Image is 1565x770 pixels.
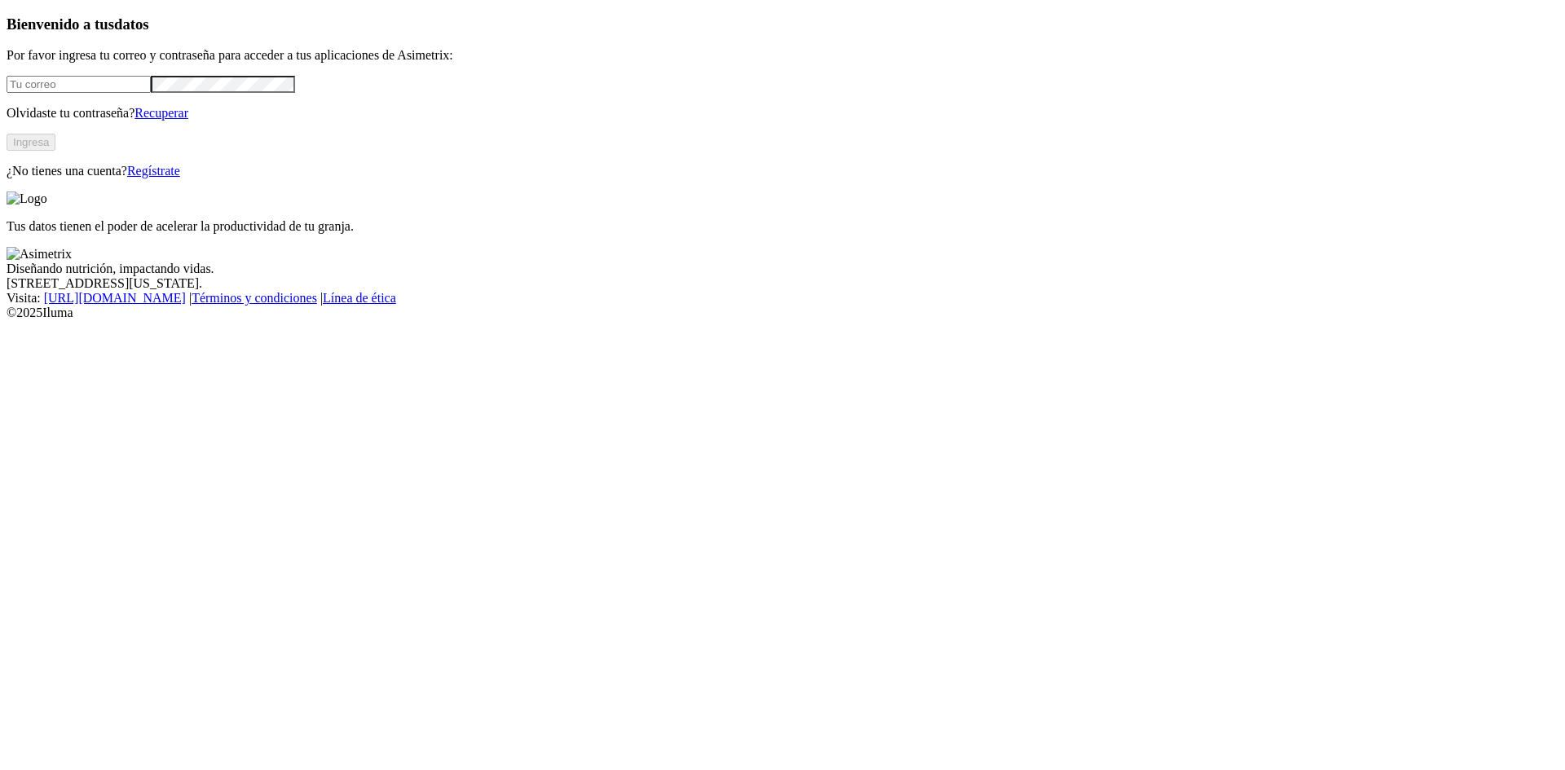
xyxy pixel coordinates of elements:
[7,262,1558,276] div: Diseñando nutrición, impactando vidas.
[7,15,1558,33] h3: Bienvenido a tus
[7,191,47,206] img: Logo
[323,291,396,305] a: Línea de ética
[7,291,1558,306] div: Visita : | |
[127,164,180,178] a: Regístrate
[7,48,1558,63] p: Por favor ingresa tu correo y contraseña para acceder a tus aplicaciones de Asimetrix:
[134,106,188,120] a: Recuperar
[7,276,1558,291] div: [STREET_ADDRESS][US_STATE].
[44,291,186,305] a: [URL][DOMAIN_NAME]
[7,219,1558,234] p: Tus datos tienen el poder de acelerar la productividad de tu granja.
[114,15,149,33] span: datos
[7,134,55,151] button: Ingresa
[7,106,1558,121] p: Olvidaste tu contraseña?
[7,247,72,262] img: Asimetrix
[192,291,317,305] a: Términos y condiciones
[7,164,1558,178] p: ¿No tienes una cuenta?
[7,76,151,93] input: Tu correo
[7,306,1558,320] div: © 2025 Iluma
